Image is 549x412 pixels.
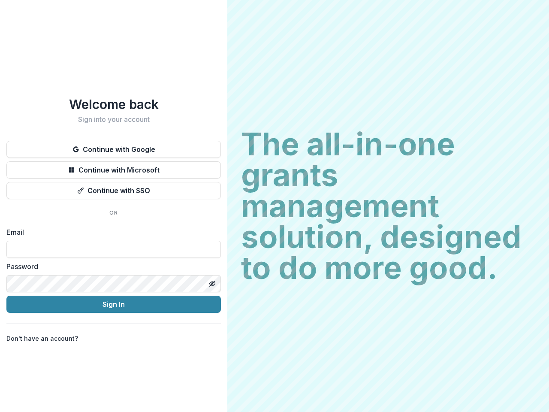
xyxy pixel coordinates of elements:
[6,115,221,124] h2: Sign into your account
[6,97,221,112] h1: Welcome back
[6,227,216,237] label: Email
[6,182,221,199] button: Continue with SSO
[6,161,221,179] button: Continue with Microsoft
[6,334,78,343] p: Don't have an account?
[6,141,221,158] button: Continue with Google
[6,261,216,272] label: Password
[6,296,221,313] button: Sign In
[205,277,219,291] button: Toggle password visibility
